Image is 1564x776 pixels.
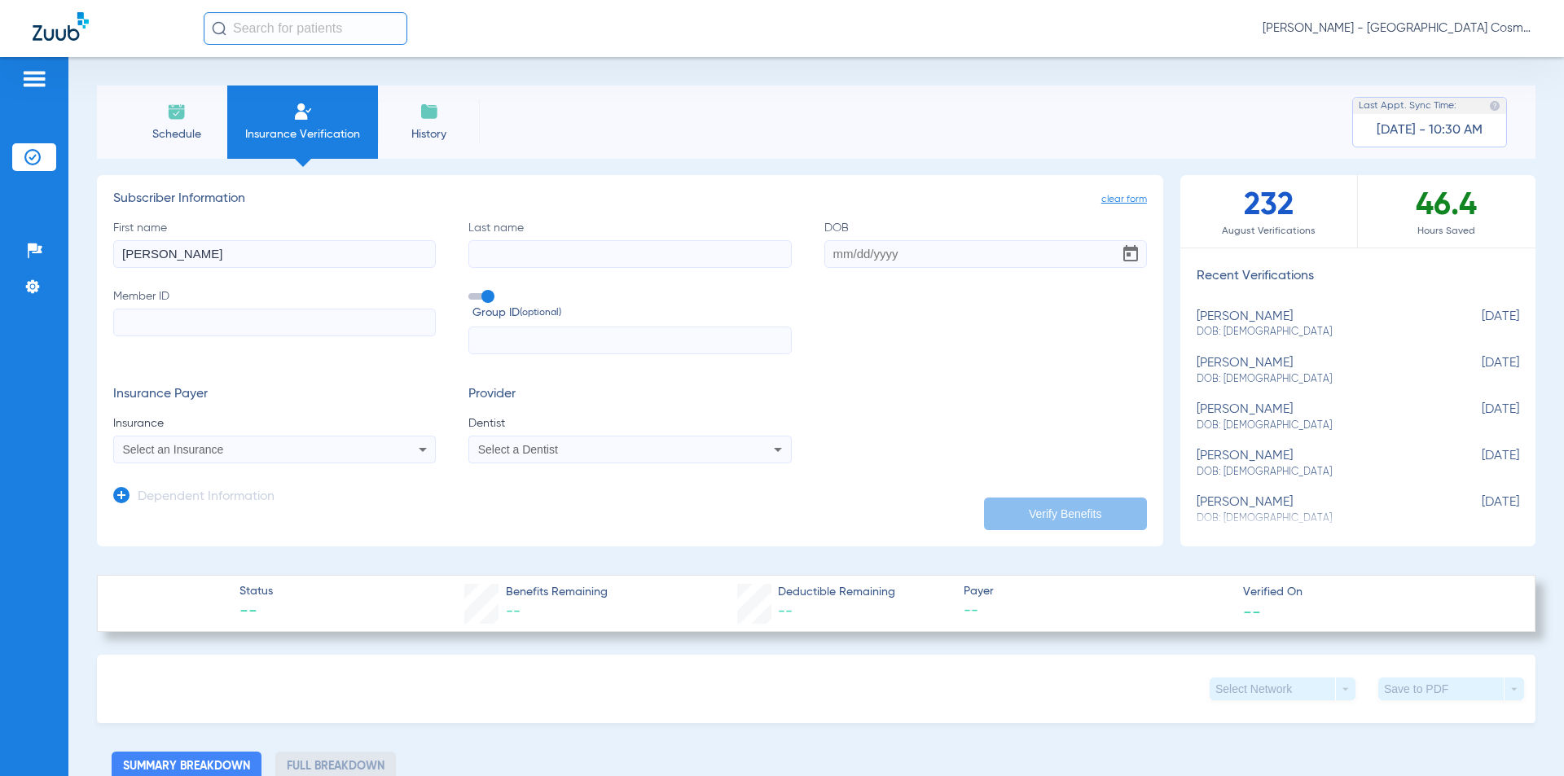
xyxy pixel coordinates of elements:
span: [DATE] [1438,309,1519,340]
span: DOB: [DEMOGRAPHIC_DATA] [1197,465,1438,480]
img: History [420,102,439,121]
span: -- [778,604,793,619]
button: Open calendar [1114,238,1147,270]
span: DOB: [DEMOGRAPHIC_DATA] [1197,325,1438,340]
div: [PERSON_NAME] [1197,449,1438,479]
input: Member ID [113,309,436,336]
h3: Subscriber Information [113,191,1147,208]
span: Select a Dentist [478,443,558,456]
h3: Insurance Payer [113,387,436,403]
span: -- [506,604,521,619]
div: [PERSON_NAME] [1197,495,1438,525]
img: Zuub Logo [33,12,89,41]
span: [DATE] [1438,356,1519,386]
img: Search Icon [212,21,226,36]
span: -- [964,601,1229,621]
span: Verified On [1243,584,1509,601]
small: (optional) [520,305,561,322]
label: First name [113,220,436,268]
div: 46.4 [1358,175,1535,248]
span: Status [239,583,273,600]
span: Benefits Remaining [506,584,608,601]
span: Hours Saved [1358,223,1535,239]
img: last sync help info [1489,100,1500,112]
span: -- [239,601,273,624]
span: Schedule [138,126,215,142]
div: [PERSON_NAME] [1197,356,1438,386]
span: History [390,126,468,142]
input: DOBOpen calendar [824,240,1147,268]
span: DOB: [DEMOGRAPHIC_DATA] [1197,419,1438,433]
span: Insurance [113,415,436,432]
div: 232 [1180,175,1358,248]
h3: Recent Verifications [1180,269,1535,285]
span: [PERSON_NAME] - [GEOGRAPHIC_DATA] Cosmetic and Implant Dentistry [1263,20,1531,37]
span: [DATE] [1438,402,1519,432]
label: Last name [468,220,791,268]
span: [DATE] - 10:30 AM [1377,122,1483,138]
img: Manual Insurance Verification [293,102,313,121]
span: clear form [1101,191,1147,208]
span: August Verifications [1180,223,1357,239]
label: DOB [824,220,1147,268]
div: [PERSON_NAME] [1197,309,1438,340]
span: [DATE] [1438,495,1519,525]
img: hamburger-icon [21,69,47,89]
span: Deductible Remaining [778,584,895,601]
img: Schedule [167,102,187,121]
span: Select an Insurance [123,443,224,456]
span: Group ID [472,305,791,322]
span: Payer [964,583,1229,600]
span: DOB: [DEMOGRAPHIC_DATA] [1197,372,1438,387]
span: [DATE] [1438,449,1519,479]
span: Dentist [468,415,791,432]
input: Last name [468,240,791,268]
span: Insurance Verification [239,126,366,142]
label: Member ID [113,288,436,355]
span: -- [1243,603,1261,620]
div: [PERSON_NAME] [1197,402,1438,432]
button: Verify Benefits [984,498,1147,530]
h3: Provider [468,387,791,403]
iframe: Chat Widget [1483,698,1564,776]
input: Search for patients [204,12,407,45]
h3: Dependent Information [138,489,275,506]
span: Last Appt. Sync Time: [1359,98,1456,114]
input: First name [113,240,436,268]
